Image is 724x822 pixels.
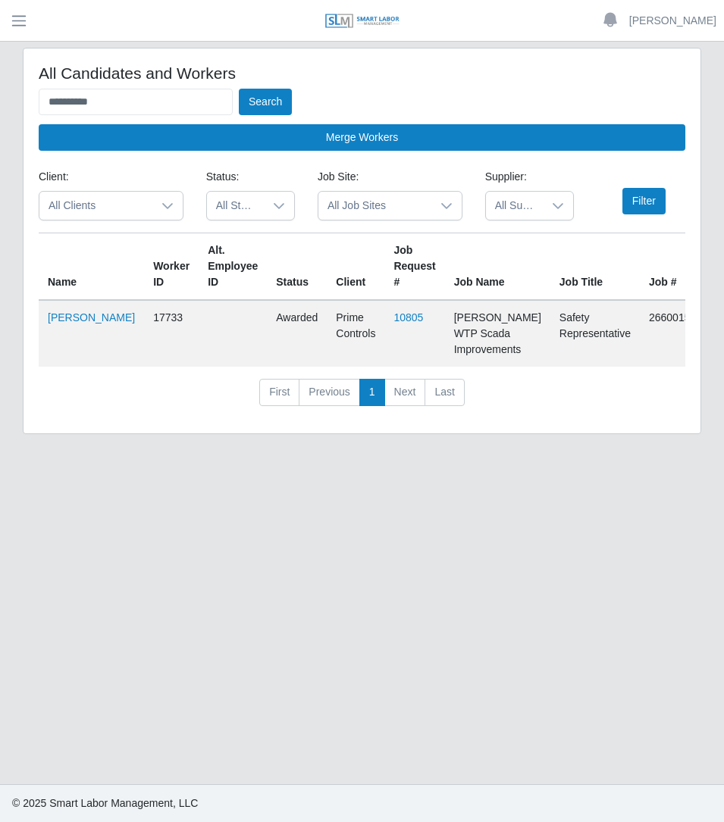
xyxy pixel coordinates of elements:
[39,64,685,83] h4: All Candidates and Workers
[267,233,327,301] th: Status
[144,300,199,367] td: 17733
[39,124,685,151] button: Merge Workers
[327,300,384,367] td: Prime Controls
[39,379,685,418] nav: pagination
[445,233,550,301] th: Job Name
[239,89,292,115] button: Search
[550,233,640,301] th: Job Title
[327,233,384,301] th: Client
[144,233,199,301] th: Worker ID
[324,13,400,30] img: SLM Logo
[199,233,267,301] th: Alt. Employee ID
[48,311,135,323] a: [PERSON_NAME]
[445,300,550,367] td: [PERSON_NAME] WTP Scada Improvements
[39,233,144,301] th: Name
[318,192,431,220] span: All Job Sites
[393,311,423,323] a: 10805
[12,797,198,809] span: © 2025 Smart Labor Management, LLC
[206,169,240,185] label: Status:
[550,300,640,367] td: Safety Representative
[640,233,700,301] th: Job #
[622,188,666,214] button: Filter
[267,300,327,367] td: awarded
[39,192,152,220] span: All Clients
[629,13,716,29] a: [PERSON_NAME]
[640,300,700,367] td: 2660015
[359,379,385,406] a: 1
[486,192,543,220] span: All Suppliers
[207,192,264,220] span: All Statuses
[39,169,69,185] label: Client:
[485,169,527,185] label: Supplier:
[384,233,444,301] th: Job Request #
[318,169,359,185] label: Job Site:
